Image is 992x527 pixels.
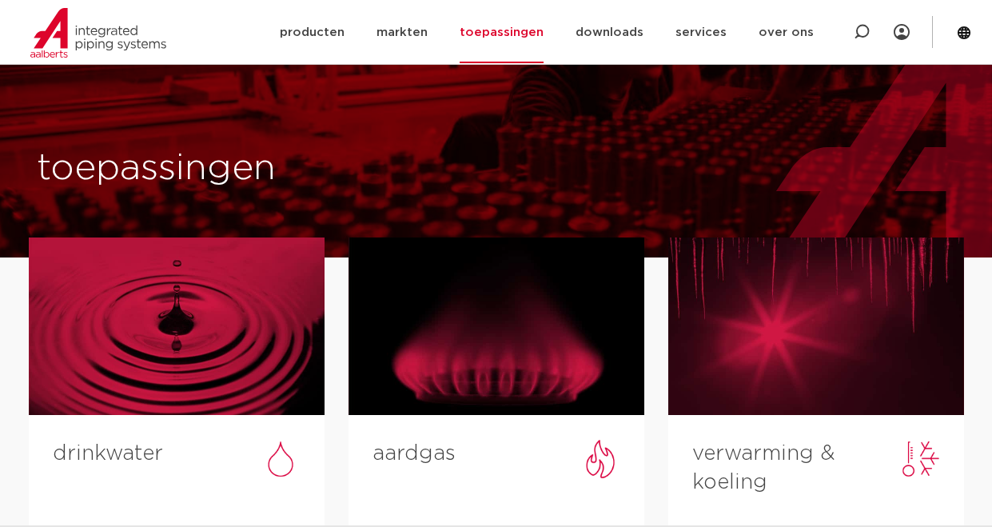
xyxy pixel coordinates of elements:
[376,2,428,63] a: markten
[675,2,727,63] a: services
[372,443,456,464] a: aardgas
[280,2,345,63] a: producten
[37,143,488,194] h1: toepassingen
[460,2,544,63] a: toepassingen
[692,443,835,493] a: verwarming & koeling
[759,2,814,63] a: over ons
[576,2,643,63] a: downloads
[53,443,163,464] a: drinkwater
[280,2,814,63] nav: Menu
